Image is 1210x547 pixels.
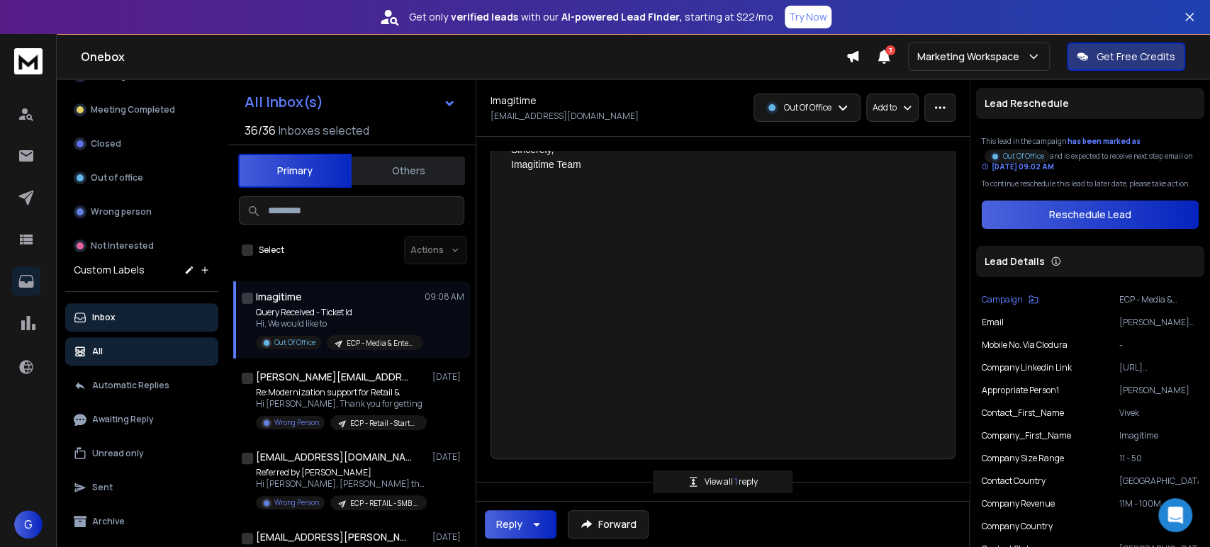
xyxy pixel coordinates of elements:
[256,290,302,304] h1: Imagitime
[256,467,426,478] p: Referred by [PERSON_NAME]
[982,339,1068,351] p: Mobile No. Via Clodura
[432,531,464,543] p: [DATE]
[350,418,418,429] p: ECP - Retail - Startup | [PERSON_NAME]
[985,96,1069,111] p: Lead Reschedule
[982,294,1038,305] button: Campaign
[65,439,218,468] button: Unread only
[91,240,154,252] p: Not Interested
[485,510,556,538] button: Reply
[256,307,423,318] p: Query Received - Ticket Id
[65,130,218,158] button: Closed
[256,370,412,384] h1: [PERSON_NAME][EMAIL_ADDRESS][DOMAIN_NAME]
[1068,136,1141,146] span: has been marked as
[65,473,218,502] button: Sent
[81,48,846,65] h1: Onebox
[982,498,1055,509] p: Company Revenue
[982,179,1199,189] p: To continue reschedule this lead to later date, please take action.
[256,450,412,464] h1: [EMAIL_ADDRESS][DOMAIN_NAME]
[65,96,218,124] button: Meeting Completed
[91,206,152,218] p: Wrong person
[491,94,537,108] h1: Imagitime
[425,291,464,303] p: 09:08 AM
[885,45,895,55] span: 3
[1119,453,1199,464] p: 11 - 50
[65,371,218,400] button: Automatic Replies
[982,407,1064,419] p: Contact_First_Name
[1119,294,1199,305] p: ECP - Media & Entertainment SMB | [PERSON_NAME]
[985,254,1045,269] p: Lead Details
[1119,475,1199,487] p: [GEOGRAPHIC_DATA]
[92,312,116,323] p: Inbox
[1097,50,1175,64] p: Get Free Credits
[982,475,1046,487] p: Contact Country
[734,475,739,487] span: 1
[256,530,412,544] h1: [EMAIL_ADDRESS][PERSON_NAME][DOMAIN_NAME]
[233,88,467,116] button: All Inbox(s)
[917,50,1025,64] p: Marketing Workspace
[92,516,125,527] p: Archive
[1119,339,1199,351] p: -
[705,476,758,487] p: View all reply
[91,172,143,184] p: Out of office
[982,201,1199,229] button: Reschedule Lead
[14,510,43,538] button: G
[245,122,276,139] span: 36 / 36
[352,155,465,186] button: Others
[256,318,423,329] p: Hi, We would like to
[873,102,897,113] p: Add to
[1119,362,1199,373] p: [URL][DOMAIN_NAME]
[1067,43,1185,71] button: Get Free Credits
[92,482,113,493] p: Sent
[1119,385,1199,396] p: [PERSON_NAME]
[256,398,426,410] p: Hi [PERSON_NAME], Thank you for getting
[91,104,175,115] p: Meeting Completed
[256,478,426,490] p: Hi [PERSON_NAME], [PERSON_NAME] thought it
[14,48,43,74] img: logo
[982,430,1071,441] p: Company_First_Name
[561,10,682,24] strong: AI-powered Lead Finder,
[784,102,831,113] p: Out Of Office
[982,362,1072,373] p: Company Linkedin Link
[568,510,649,538] button: Forward
[982,521,1053,532] p: Company Country
[65,337,218,366] button: All
[92,380,169,391] p: Automatic Replies
[432,451,464,463] p: [DATE]
[92,346,103,357] p: All
[279,122,369,139] h3: Inboxes selected
[65,198,218,226] button: Wrong person
[92,414,154,425] p: Awaiting Reply
[496,517,522,531] div: Reply
[238,154,352,188] button: Primary
[259,244,284,256] label: Select
[274,337,315,348] p: Out Of Office
[65,507,218,536] button: Archive
[491,111,639,122] p: [EMAIL_ADDRESS][DOMAIN_NAME]
[256,387,426,398] p: Re:Modernization support for Retail &
[789,10,827,24] p: Try Now
[245,95,323,109] h1: All Inbox(s)
[982,294,1023,305] p: Campaign
[347,338,415,349] p: ECP - Media & Entertainment SMB | [PERSON_NAME]
[92,448,144,459] p: Unread only
[91,138,121,150] p: Closed
[1119,407,1199,419] p: Vivek
[1158,498,1192,532] div: Open Intercom Messenger
[982,453,1064,464] p: Company Size Range
[451,10,518,24] strong: verified leads
[65,232,218,260] button: Not Interested
[432,371,464,383] p: [DATE]
[65,405,218,434] button: Awaiting Reply
[1119,430,1199,441] p: Imagitime
[274,497,319,508] p: Wrong Person
[74,263,145,277] h3: Custom Labels
[982,136,1199,173] div: This lead in the campaign and is expected to receive next step email on
[350,498,418,509] p: ECP - RETAIL - SMB | [PERSON_NAME]
[982,317,1004,328] p: Email
[1119,498,1199,509] p: 11M - 100M
[1119,317,1199,328] p: [PERSON_NAME][EMAIL_ADDRESS][DOMAIN_NAME]
[982,385,1059,396] p: Appropriate Person1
